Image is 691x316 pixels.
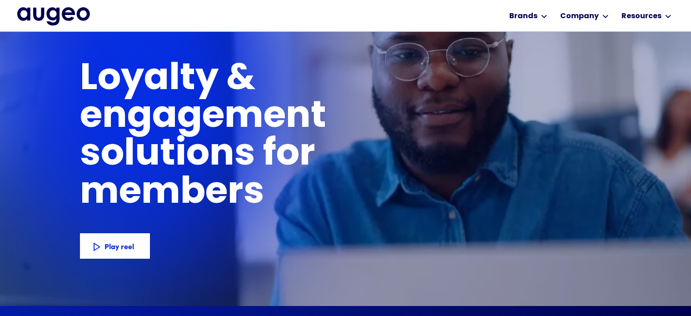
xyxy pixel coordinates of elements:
[560,11,599,22] div: Company
[80,233,150,259] a: Play reel
[17,7,90,26] a: home
[80,175,305,212] h1: members
[80,61,472,174] h1: Loyalty & engagement solutions for
[621,11,661,22] div: Resources
[509,11,537,22] div: Brands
